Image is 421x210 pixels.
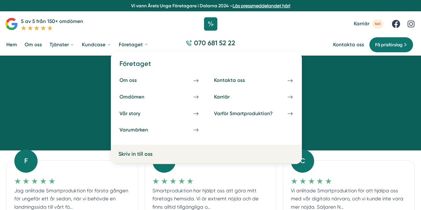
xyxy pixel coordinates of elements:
h4: Företaget [116,59,297,74]
div: Varför Smartproduktion? [214,110,288,117]
div: Varumärken [119,127,163,133]
a: Karriär [210,90,297,104]
div: F [14,149,38,173]
a: Om oss [116,74,202,88]
a: Få prisförslag [369,37,413,53]
span: Få prisförslag [375,41,402,48]
a: Tjänster [48,37,76,53]
p: Vi vann Årets Unga Företagare i Dalarna 2024 – [3,3,419,9]
a: Kundcase [81,37,112,53]
div: Om oss [119,77,152,84]
div: C [291,149,314,173]
div: Karriär [214,94,245,100]
a: Skriv in till oss [118,150,204,158]
a: Hem [5,37,18,53]
a: Varför Smartproduktion? [210,106,297,120]
a: Kontakta oss [210,74,297,88]
a: Om oss [23,37,43,53]
p: Vi återkopplar så snart som möjligt. [58,98,364,106]
a: Omdömen [116,90,202,104]
div: Vår story [119,110,156,117]
a: Varumärken [116,123,202,137]
a: Kontakta oss [333,42,364,48]
a: Läs pressmeddelandet här! [233,3,290,8]
a: 070 681 52 22 [183,39,238,51]
h1: Tack för ditt förtroende! [58,76,364,94]
span: 4st [372,19,383,28]
a: Företaget [117,37,149,53]
div: Omdömen [119,94,160,100]
div: Kontakta oss [214,77,260,84]
a: Karriär 4st [354,19,383,28]
p: 5 av 5 från 150+ omdömen [21,17,83,25]
span: 070 681 52 22 [194,39,235,48]
span: Karriär [354,21,369,27]
a: Vår story [116,106,202,120]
